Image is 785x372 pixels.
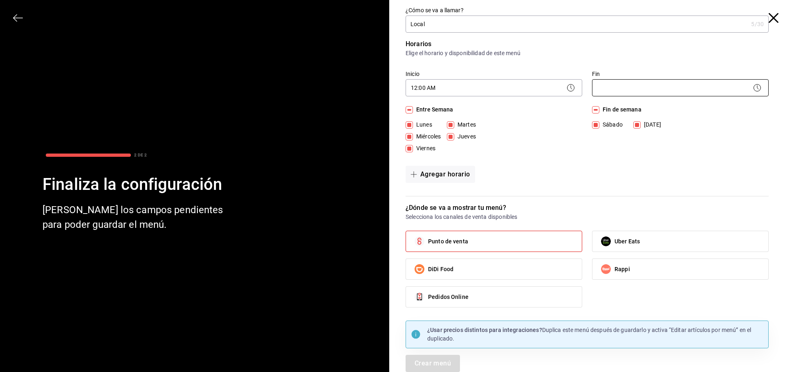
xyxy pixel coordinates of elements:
[599,120,623,129] span: Sábado
[454,120,476,129] span: Martes
[413,105,453,114] span: Entre Semana
[406,79,582,96] div: 12:00 AM
[406,71,582,77] label: Inicio
[615,237,640,246] span: Uber Eats
[43,203,226,232] div: [PERSON_NAME] los campos pendientes para poder guardar el menú.
[406,39,769,49] p: Horarios
[413,144,435,153] span: Viernes
[427,326,763,343] p: Duplica este menú después de guardarlo y activa “Editar artículos por menú” en el duplicado.
[406,203,769,213] p: ¿Dónde se va a mostrar tu menú?
[43,173,226,196] div: Finaliza la configuración
[406,213,769,221] p: Selecciona los canales de venta disponibles
[413,120,432,129] span: Lunes
[428,237,468,246] span: Punto de venta
[413,132,441,141] span: Miércoles
[454,132,476,141] span: Jueves
[406,166,475,183] button: Agregar horario
[599,105,641,114] span: Fin de semana
[406,49,769,57] p: Elige el horario y disponibilidad de este menú
[134,152,147,158] div: 2 DE 2
[428,265,453,274] span: DiDi Food
[592,71,769,77] label: Fin
[428,293,469,301] span: Pedidos Online
[751,20,764,28] div: 5 /30
[406,7,769,13] label: ¿Cómo se va a llamar?
[615,265,630,274] span: Rappi
[641,120,661,129] span: [DATE]
[427,327,542,333] strong: ¿Usar precios distintos para integraciones?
